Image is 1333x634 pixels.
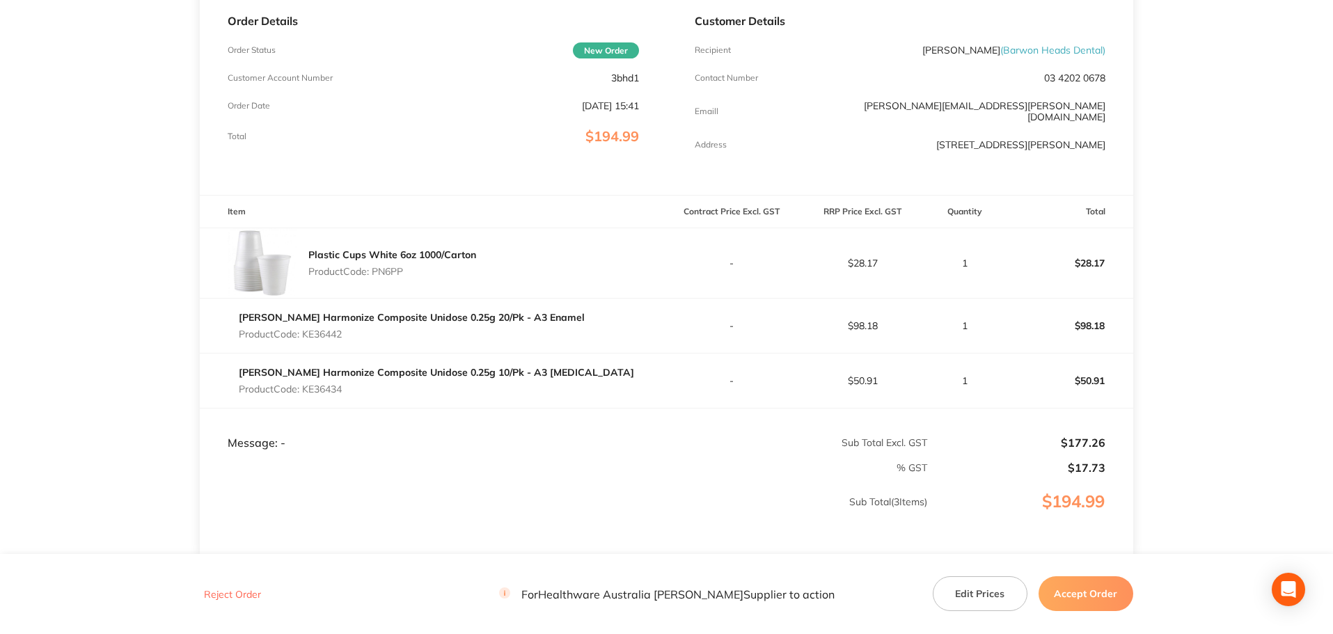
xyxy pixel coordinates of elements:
[308,248,476,261] a: Plastic Cups White 6oz 1000/Carton
[695,106,718,116] p: Emaill
[929,375,1002,386] p: 1
[798,257,927,269] p: $28.17
[929,492,1133,539] p: $194.99
[668,257,797,269] p: -
[1044,72,1105,84] p: 03 4202 0678
[798,375,927,386] p: $50.91
[239,311,585,324] a: [PERSON_NAME] Harmonize Composite Unidose 0.25g 20/Pk - A3 Enamel
[499,587,835,601] p: For Healthware Australia [PERSON_NAME] Supplier to action
[668,375,797,386] p: -
[1002,196,1133,228] th: Total
[695,45,731,55] p: Recipient
[667,196,798,228] th: Contract Price Excl. GST
[239,383,634,395] p: Product Code: KE36434
[928,196,1002,228] th: Quantity
[200,462,927,473] p: % GST
[936,139,1105,150] p: [STREET_ADDRESS][PERSON_NAME]
[864,100,1105,123] a: [PERSON_NAME][EMAIL_ADDRESS][PERSON_NAME][DOMAIN_NAME]
[933,576,1027,611] button: Edit Prices
[929,257,1002,269] p: 1
[1039,576,1133,611] button: Accept Order
[695,140,727,150] p: Address
[200,496,927,535] p: Sub Total ( 3 Items)
[200,588,265,601] button: Reject Order
[929,320,1002,331] p: 1
[228,101,270,111] p: Order Date
[308,266,476,277] p: Product Code: PN6PP
[228,228,297,298] img: YTRpcWdvcA
[929,436,1105,449] p: $177.26
[200,196,666,228] th: Item
[695,73,758,83] p: Contact Number
[573,42,639,58] span: New Order
[239,366,634,379] a: [PERSON_NAME] Harmonize Composite Unidose 0.25g 10/Pk - A3 [MEDICAL_DATA]
[1003,309,1133,342] p: $98.18
[797,196,928,228] th: RRP Price Excl. GST
[228,15,638,27] p: Order Details
[228,73,333,83] p: Customer Account Number
[239,328,585,340] p: Product Code: KE36442
[228,45,276,55] p: Order Status
[798,320,927,331] p: $98.18
[695,15,1105,27] p: Customer Details
[1272,573,1305,606] div: Open Intercom Messenger
[922,45,1105,56] p: [PERSON_NAME]
[1000,44,1105,56] span: ( Barwon Heads Dental )
[585,127,639,145] span: $194.99
[1003,364,1133,397] p: $50.91
[228,132,246,141] p: Total
[668,437,927,448] p: Sub Total Excl. GST
[611,72,639,84] p: 3bhd1
[929,461,1105,474] p: $17.73
[1003,246,1133,280] p: $28.17
[200,409,666,450] td: Message: -
[668,320,797,331] p: -
[582,100,639,111] p: [DATE] 15:41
